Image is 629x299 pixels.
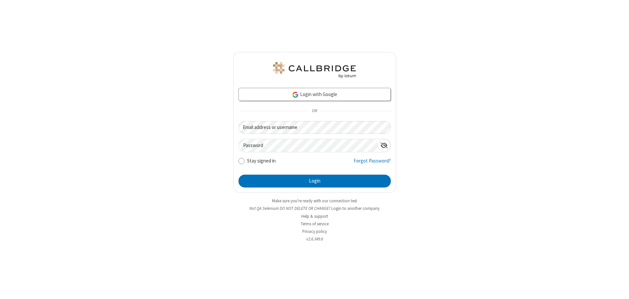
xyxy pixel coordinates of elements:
a: Terms of service [301,221,329,227]
input: Password [239,139,378,152]
img: QA Selenium DO NOT DELETE OR CHANGE [272,62,357,78]
li: v2.6.349.6 [233,236,396,242]
a: Login with Google [239,88,391,101]
div: Show password [378,139,390,151]
li: Not QA Selenium DO NOT DELETE OR CHANGE? [233,205,396,212]
input: Email address or username [239,121,391,134]
img: google-icon.png [292,91,299,98]
a: Make sure you're ready with our connection test [272,198,357,204]
a: Privacy policy [302,229,327,234]
button: Login to another company [331,205,380,212]
a: Forgot Password? [354,157,391,170]
label: Stay signed in [247,157,276,165]
a: Help & support [301,213,328,219]
button: Login [239,175,391,188]
span: OR [309,107,320,116]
